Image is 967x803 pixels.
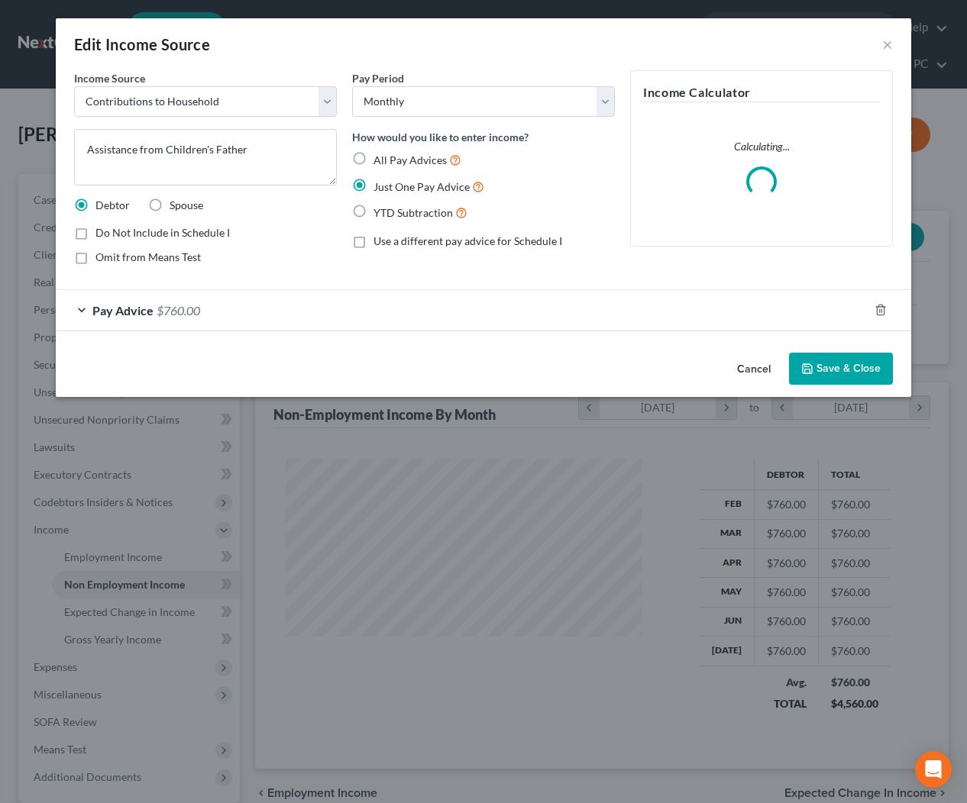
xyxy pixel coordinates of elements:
[374,234,562,247] span: Use a different pay advice for Schedule I
[882,35,893,53] button: ×
[643,139,880,154] p: Calculating...
[95,198,130,211] span: Debtor
[95,250,201,263] span: Omit from Means Test
[915,751,952,788] div: Open Intercom Messenger
[643,83,880,102] h5: Income Calculator
[374,153,447,166] span: All Pay Advices
[92,303,154,318] span: Pay Advice
[352,70,404,86] label: Pay Period
[789,353,893,385] button: Save & Close
[352,129,529,145] label: How would you like to enter income?
[170,198,203,211] span: Spouse
[157,303,200,318] span: $760.00
[95,226,230,239] span: Do Not Include in Schedule I
[74,34,210,55] div: Edit Income Source
[74,72,145,85] span: Income Source
[374,206,453,219] span: YTD Subtraction
[374,180,470,193] span: Just One Pay Advice
[725,354,783,385] button: Cancel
